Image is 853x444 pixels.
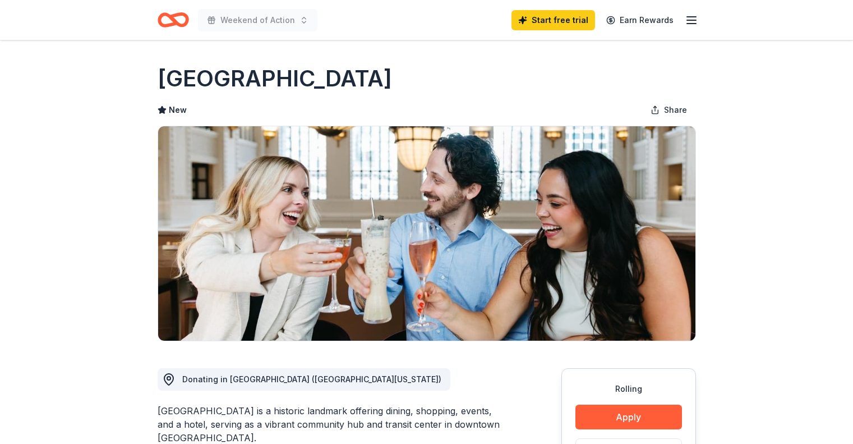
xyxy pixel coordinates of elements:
[198,9,317,31] button: Weekend of Action
[158,126,695,341] img: Image for Denver Union Station
[575,405,682,429] button: Apply
[664,103,687,117] span: Share
[169,103,187,117] span: New
[182,374,441,384] span: Donating in [GEOGRAPHIC_DATA] ([GEOGRAPHIC_DATA][US_STATE])
[158,63,392,94] h1: [GEOGRAPHIC_DATA]
[600,10,680,30] a: Earn Rewards
[158,7,189,33] a: Home
[575,382,682,396] div: Rolling
[511,10,595,30] a: Start free trial
[220,13,295,27] span: Weekend of Action
[642,99,696,121] button: Share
